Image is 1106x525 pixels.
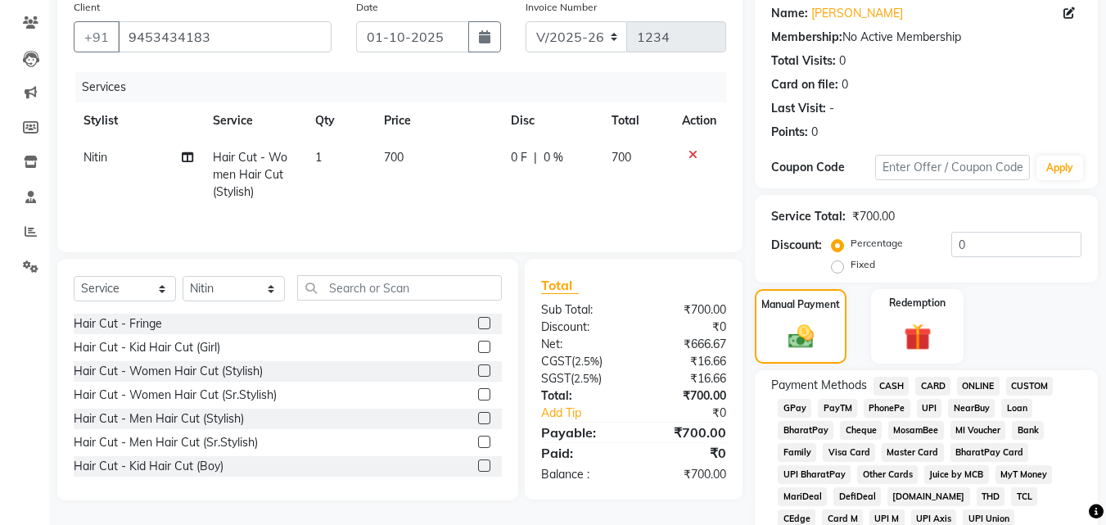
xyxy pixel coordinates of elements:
span: BharatPay [778,421,833,440]
span: ONLINE [957,377,1000,396]
span: Other Cards [857,465,918,484]
div: Sub Total: [529,301,634,319]
span: Cheque [840,421,882,440]
label: Redemption [889,296,946,310]
div: Points: [771,124,808,141]
label: Percentage [851,236,903,251]
span: CGST [541,354,571,369]
span: Total [541,277,579,294]
span: Family [778,443,816,462]
div: ( ) [529,353,634,370]
label: Manual Payment [761,297,840,312]
div: Name: [771,5,808,22]
span: NearBuy [948,399,995,418]
div: Services [75,72,738,102]
div: Hair Cut - Kid Hair Cut (Boy) [74,458,223,475]
input: Enter Offer / Coupon Code [875,155,1030,180]
div: Discount: [771,237,822,254]
span: Bank [1012,421,1044,440]
span: 700 [612,150,631,165]
span: | [534,149,537,166]
div: ₹16.66 [634,353,738,370]
span: CASH [874,377,909,396]
div: ( ) [529,370,634,387]
th: Total [602,102,673,139]
span: Hair Cut - Women Hair Cut (Stylish) [213,150,287,199]
span: Loan [1001,399,1032,418]
div: Total: [529,387,634,405]
span: UPI [917,399,942,418]
span: Payment Methods [771,377,867,394]
span: 0 F [511,149,527,166]
div: ₹0 [652,405,739,422]
a: Add Tip [529,405,651,422]
span: 2.5% [574,372,598,385]
a: [PERSON_NAME] [811,5,903,22]
div: Service Total: [771,208,846,225]
div: Net: [529,336,634,353]
div: ₹700.00 [634,387,738,405]
div: ₹700.00 [634,301,738,319]
span: PayTM [818,399,857,418]
span: 700 [384,150,404,165]
span: MariDeal [778,487,827,506]
div: ₹700.00 [852,208,895,225]
div: Hair Cut - Women Hair Cut (Stylish) [74,363,263,380]
span: GPay [778,399,811,418]
div: ₹0 [634,443,738,463]
span: Juice by MCB [924,465,989,484]
div: ₹16.66 [634,370,738,387]
button: Apply [1036,156,1083,180]
div: ₹700.00 [634,423,738,442]
div: Discount: [529,319,634,336]
span: SGST [541,371,571,386]
span: Master Card [882,443,944,462]
div: Hair Cut - Men Hair Cut (Sr.Stylish) [74,434,258,451]
span: THD [977,487,1005,506]
span: TCL [1011,487,1037,506]
th: Qty [305,102,374,139]
span: Visa Card [823,443,875,462]
span: Nitin [84,150,107,165]
input: Search by Name/Mobile/Email/Code [118,21,332,52]
th: Disc [501,102,602,139]
div: Hair Cut - Women Hair Cut (Sr.Stylish) [74,387,277,404]
div: Balance : [529,466,634,483]
span: CARD [915,377,950,396]
span: MI Voucher [950,421,1006,440]
div: ₹700.00 [634,466,738,483]
th: Service [203,102,306,139]
span: PhonePe [864,399,910,418]
div: Paid: [529,443,634,463]
div: No Active Membership [771,29,1081,46]
span: CUSTOM [1006,377,1054,396]
img: _gift.svg [896,320,940,354]
div: Hair Cut - Fringe [74,315,162,333]
div: Hair Cut - Men Hair Cut (Stylish) [74,410,244,428]
span: BharatPay Card [950,443,1029,462]
div: Payable: [529,423,634,442]
div: Hair Cut - Kid Hair Cut (Girl) [74,339,220,356]
span: 0 % [544,149,563,166]
button: +91 [74,21,120,52]
div: 0 [839,52,846,70]
input: Search or Scan [297,275,502,301]
div: 0 [842,76,848,93]
th: Price [374,102,501,139]
div: Coupon Code [771,159,874,176]
span: DefiDeal [833,487,881,506]
div: 0 [811,124,818,141]
div: Last Visit: [771,100,826,117]
div: ₹0 [634,319,738,336]
th: Action [672,102,726,139]
span: 2.5% [575,355,599,368]
div: Membership: [771,29,842,46]
span: 1 [315,150,322,165]
div: Total Visits: [771,52,836,70]
div: - [829,100,834,117]
span: MyT Money [995,465,1053,484]
label: Fixed [851,257,875,272]
div: Card on file: [771,76,838,93]
th: Stylist [74,102,203,139]
img: _cash.svg [780,322,822,351]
